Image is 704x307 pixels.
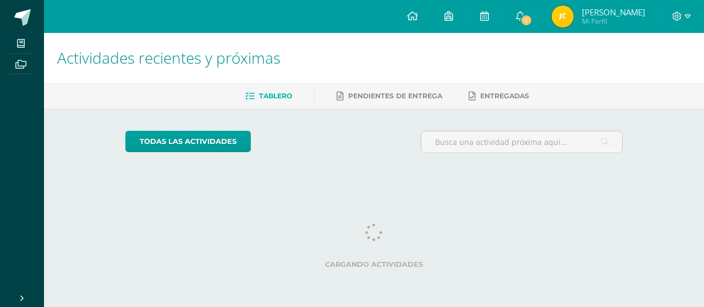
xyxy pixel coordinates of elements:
[480,92,529,100] span: Entregadas
[337,87,442,105] a: Pendientes de entrega
[125,131,251,152] a: todas las Actividades
[469,87,529,105] a: Entregadas
[125,260,623,269] label: Cargando actividades
[582,7,645,18] span: [PERSON_NAME]
[57,47,280,68] span: Actividades recientes y próximas
[520,14,532,26] span: 1
[259,92,292,100] span: Tablero
[552,5,574,27] img: 71387861ef55e803225e54eac2d2a2d5.png
[582,16,645,26] span: Mi Perfil
[348,92,442,100] span: Pendientes de entrega
[421,131,623,153] input: Busca una actividad próxima aquí...
[245,87,292,105] a: Tablero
